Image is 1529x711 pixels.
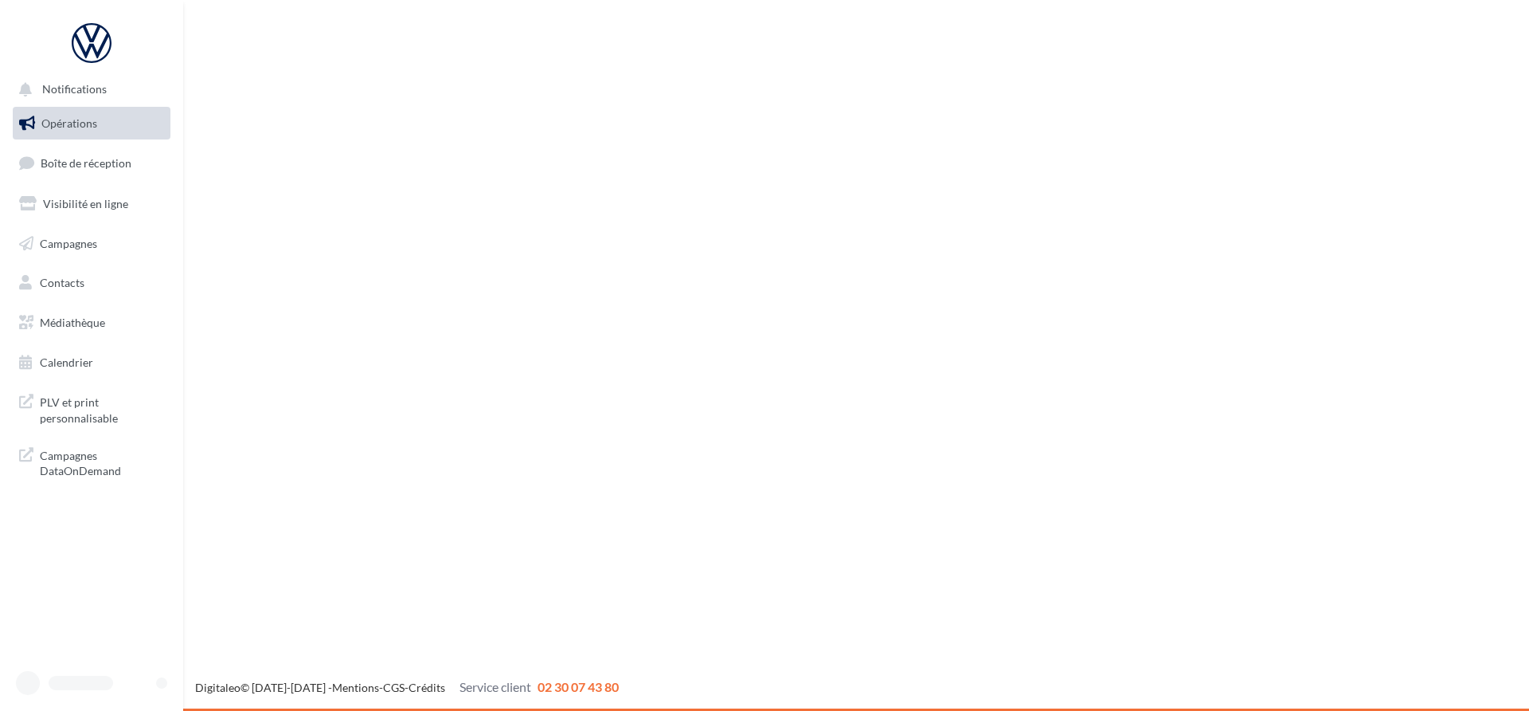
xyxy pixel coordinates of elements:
[195,681,240,694] a: Digitaleo
[40,391,164,426] span: PLV et print personnalisable
[40,276,84,289] span: Contacts
[40,316,105,329] span: Médiathèque
[10,187,174,221] a: Visibilité en ligne
[40,355,93,369] span: Calendrier
[10,306,174,340] a: Médiathèque
[10,385,174,432] a: PLV et print personnalisable
[332,681,379,694] a: Mentions
[41,156,131,170] span: Boîte de réception
[43,197,128,210] span: Visibilité en ligne
[10,346,174,379] a: Calendrier
[40,445,164,479] span: Campagnes DataOnDemand
[42,83,107,96] span: Notifications
[459,679,531,694] span: Service client
[10,266,174,300] a: Contacts
[409,681,445,694] a: Crédits
[383,681,405,694] a: CGS
[195,681,619,694] span: © [DATE]-[DATE] - - -
[10,146,174,180] a: Boîte de réception
[10,107,174,140] a: Opérations
[10,227,174,261] a: Campagnes
[10,438,174,485] a: Campagnes DataOnDemand
[41,116,97,130] span: Opérations
[538,679,619,694] span: 02 30 07 43 80
[40,236,97,249] span: Campagnes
